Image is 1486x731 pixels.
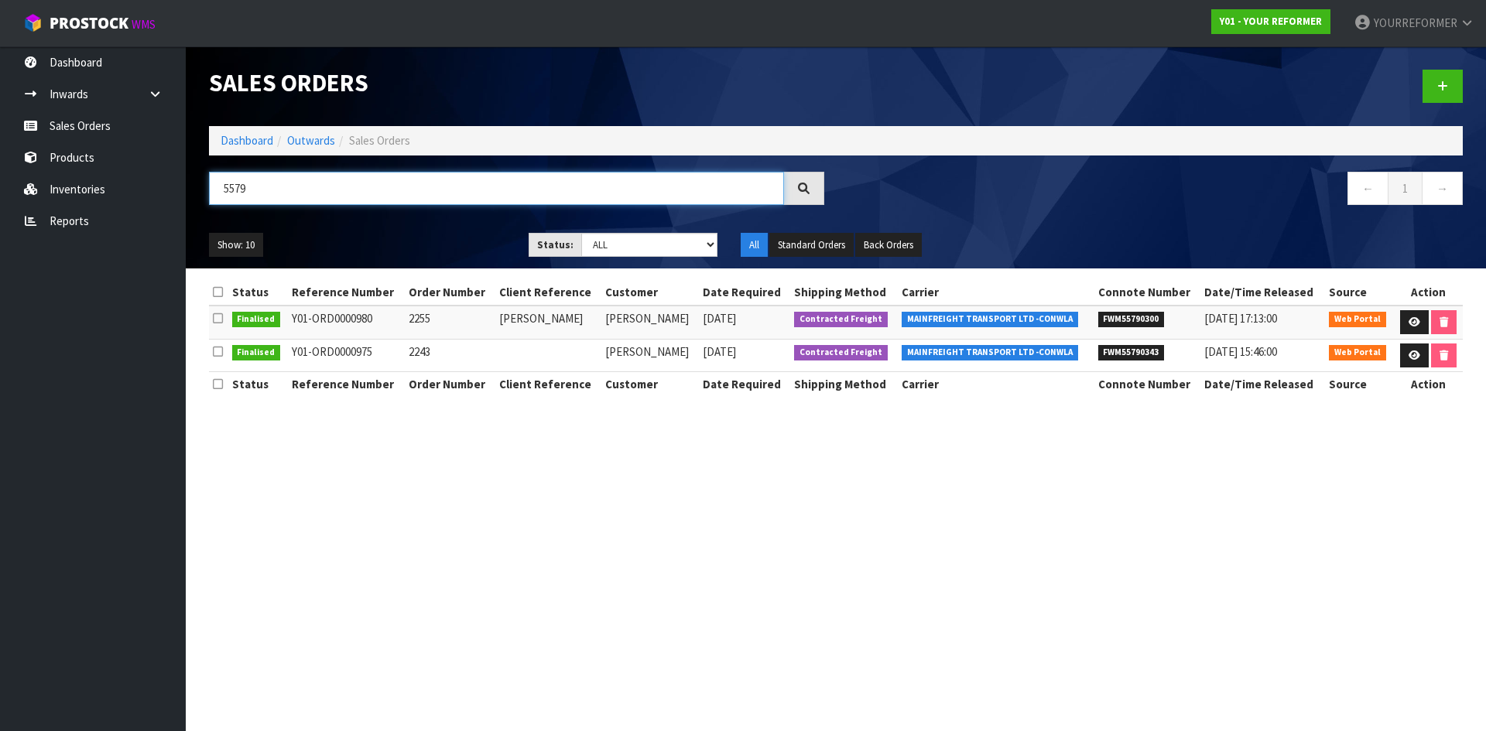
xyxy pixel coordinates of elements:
[537,238,574,251] strong: Status:
[794,312,888,327] span: Contracted Freight
[50,13,128,33] span: ProStock
[232,312,281,327] span: Finalised
[228,280,288,305] th: Status
[1347,172,1388,205] a: ←
[790,280,898,305] th: Shipping Method
[221,133,273,148] a: Dashboard
[1204,344,1277,359] span: [DATE] 15:46:00
[495,306,602,339] td: [PERSON_NAME]
[898,372,1094,397] th: Carrier
[855,233,922,258] button: Back Orders
[902,345,1078,360] span: MAINFREIGHT TRANSPORT LTD -CONWLA
[847,172,1463,210] nav: Page navigation
[288,339,405,372] td: Y01-ORD0000975
[23,13,43,32] img: cube-alt.png
[794,345,888,360] span: Contracted Freight
[288,372,405,397] th: Reference Number
[1325,280,1394,305] th: Source
[769,233,854,258] button: Standard Orders
[132,17,156,32] small: WMS
[288,280,405,305] th: Reference Number
[1394,280,1463,305] th: Action
[1094,372,1201,397] th: Connote Number
[1388,172,1423,205] a: 1
[405,339,495,372] td: 2243
[1200,280,1325,305] th: Date/Time Released
[232,345,281,360] span: Finalised
[699,280,790,305] th: Date Required
[1329,345,1386,360] span: Web Portal
[1394,372,1463,397] th: Action
[405,280,495,305] th: Order Number
[209,172,784,205] input: Search sales orders
[1329,312,1386,327] span: Web Portal
[1325,372,1394,397] th: Source
[495,280,602,305] th: Client Reference
[1098,312,1165,327] span: FWM55790300
[699,372,790,397] th: Date Required
[601,280,699,305] th: Customer
[1220,15,1322,28] strong: Y01 - YOUR REFORMER
[288,306,405,339] td: Y01-ORD0000980
[703,311,736,326] span: [DATE]
[898,280,1094,305] th: Carrier
[1098,345,1165,360] span: FWM55790343
[228,372,288,397] th: Status
[601,339,699,372] td: [PERSON_NAME]
[1094,280,1201,305] th: Connote Number
[790,372,898,397] th: Shipping Method
[287,133,335,148] a: Outwards
[1374,15,1457,30] span: YOURREFORMER
[495,372,602,397] th: Client Reference
[209,70,824,96] h1: Sales Orders
[405,372,495,397] th: Order Number
[1200,372,1325,397] th: Date/Time Released
[601,306,699,339] td: [PERSON_NAME]
[209,233,263,258] button: Show: 10
[741,233,768,258] button: All
[902,312,1078,327] span: MAINFREIGHT TRANSPORT LTD -CONWLA
[703,344,736,359] span: [DATE]
[1204,311,1277,326] span: [DATE] 17:13:00
[405,306,495,339] td: 2255
[349,133,410,148] span: Sales Orders
[601,372,699,397] th: Customer
[1422,172,1463,205] a: →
